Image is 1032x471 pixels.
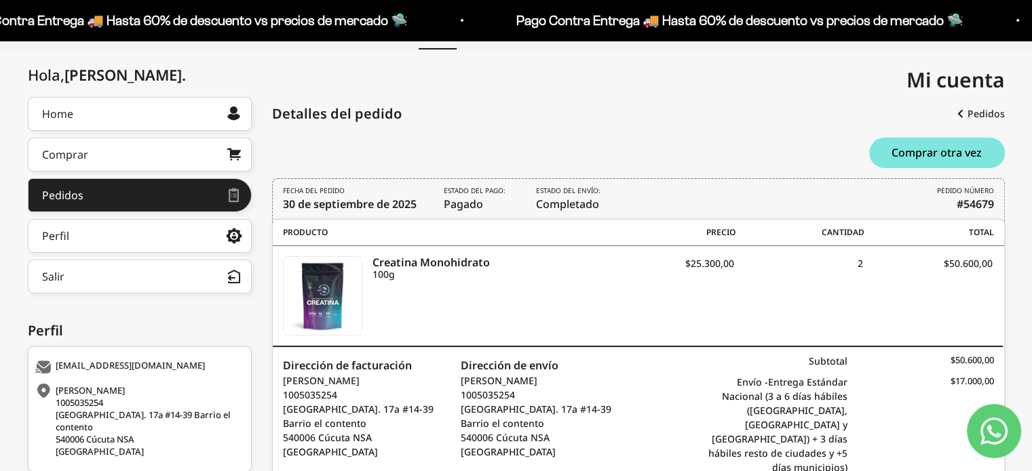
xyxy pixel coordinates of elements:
div: $50.600,00 [847,354,994,368]
span: Cantidad [735,226,864,239]
img: Creatina Monohidrato - 100g [284,257,362,335]
span: Pagado [444,186,509,212]
div: Perfil [28,321,252,341]
div: $50.600,00 [863,256,992,283]
i: 100g [372,268,605,281]
p: [PERSON_NAME] 1005035254 [GEOGRAPHIC_DATA]. 17a #14-39 Barrio el contento 540006 Cúcuta NSA [GEOG... [461,373,638,459]
span: Comprar otra vez [892,147,982,158]
p: [PERSON_NAME] 1005035254 [GEOGRAPHIC_DATA]. 17a #14-39 Barrio el contento 540006 Cúcuta NSA [GEOG... [283,373,461,459]
span: [PERSON_NAME] [64,64,186,85]
div: Salir [42,271,64,282]
span: $25.300,00 [685,257,734,270]
strong: Dirección de facturación [283,358,412,373]
a: Comprar [28,138,252,171]
div: 2 [734,256,863,283]
div: Pedidos [42,190,83,201]
button: Salir [28,260,252,293]
a: Pedidos [28,178,252,212]
a: Creatina Monohidrato - 100g [283,256,362,335]
a: Creatina Monohidrato 100g [372,256,605,281]
span: Envío - [737,375,768,388]
a: Home [28,97,252,131]
i: Creatina Monohidrato [372,256,605,268]
div: [EMAIL_ADDRESS][DOMAIN_NAME] [35,361,241,374]
span: Producto [283,226,606,239]
strong: Dirección de envío [461,358,558,373]
span: Mi cuenta [906,66,1005,94]
i: Estado del pago: [444,186,505,196]
i: PEDIDO NÚMERO [937,186,994,196]
span: . [182,64,186,85]
div: Detalles del pedido [272,104,402,124]
div: [PERSON_NAME] 1005035254 [GEOGRAPHIC_DATA]. 17a #14-39 Barrio el contento 540006 Cúcuta NSA [GEOG... [35,384,241,457]
div: Subtotal [701,354,847,368]
div: Hola, [28,66,186,83]
span: Precio [606,226,735,239]
div: Comprar [42,149,88,160]
time: 30 de septiembre de 2025 [283,197,417,211]
div: Perfil [42,230,69,241]
span: Completado [536,186,604,212]
a: Pedidos [957,102,1005,126]
i: Estado del envío: [536,186,600,196]
b: #54679 [957,196,994,212]
span: Total [864,226,994,239]
i: FECHA DEL PEDIDO [283,186,345,196]
a: Perfil [28,219,252,253]
button: Comprar otra vez [869,138,1005,168]
div: Home [42,108,73,119]
p: Pago Contra Entrega 🚚 Hasta 60% de descuento vs precios de mercado 🛸 [515,9,962,31]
